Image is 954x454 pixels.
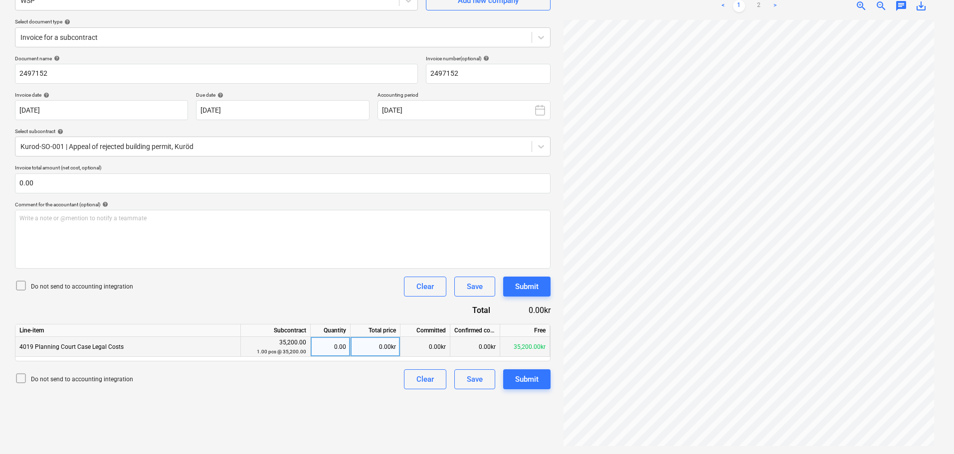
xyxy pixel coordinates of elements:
div: 35,200.00 [245,338,306,356]
span: help [481,55,489,61]
iframe: Chat Widget [904,406,954,454]
button: Submit [503,369,551,389]
span: help [100,201,108,207]
div: 0.00kr [506,304,551,316]
button: Submit [503,277,551,297]
small: 1.00 pcs @ 35,200.00 [257,349,306,354]
div: Quantity [311,324,351,337]
div: Submit [515,280,539,293]
div: Clear [416,280,434,293]
div: 0.00kr [450,337,500,357]
div: Select document type [15,18,551,25]
div: Document name [15,55,418,62]
div: Invoice number (optional) [426,55,551,62]
div: Total [421,304,506,316]
div: Total price [351,324,400,337]
input: Invoice total amount (net cost, optional) [15,173,551,193]
button: [DATE] [378,100,551,120]
p: Do not send to accounting integration [31,375,133,384]
button: Save [454,369,495,389]
div: Invoice date [15,92,188,98]
p: Accounting period [378,92,551,100]
span: help [52,55,60,61]
button: Clear [404,369,446,389]
div: Submit [515,373,539,386]
button: Save [454,277,495,297]
p: Do not send to accounting integration [31,283,133,291]
button: Clear [404,277,446,297]
div: Select subcontract [15,128,551,135]
div: 0.00 [315,337,346,357]
div: Subcontract [241,324,311,337]
p: Invoice total amount (net cost, optional) [15,164,551,173]
div: Save [467,280,483,293]
div: Due date [196,92,369,98]
div: Line-item [15,324,241,337]
div: Clear [416,373,434,386]
span: 4019 Planning Court Case Legal Costs [19,343,124,350]
span: help [215,92,223,98]
input: Invoice number [426,64,551,84]
div: Confirmed costs [450,324,500,337]
div: Save [467,373,483,386]
div: Free [500,324,550,337]
div: Committed [400,324,450,337]
span: help [55,129,63,135]
span: help [62,19,70,25]
div: 35,200.00kr [500,337,550,357]
input: Invoice date not specified [15,100,188,120]
span: help [41,92,49,98]
input: Due date not specified [196,100,369,120]
div: 0.00kr [351,337,400,357]
input: Document name [15,64,418,84]
div: 0.00kr [400,337,450,357]
div: Comment for the accountant (optional) [15,201,551,208]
